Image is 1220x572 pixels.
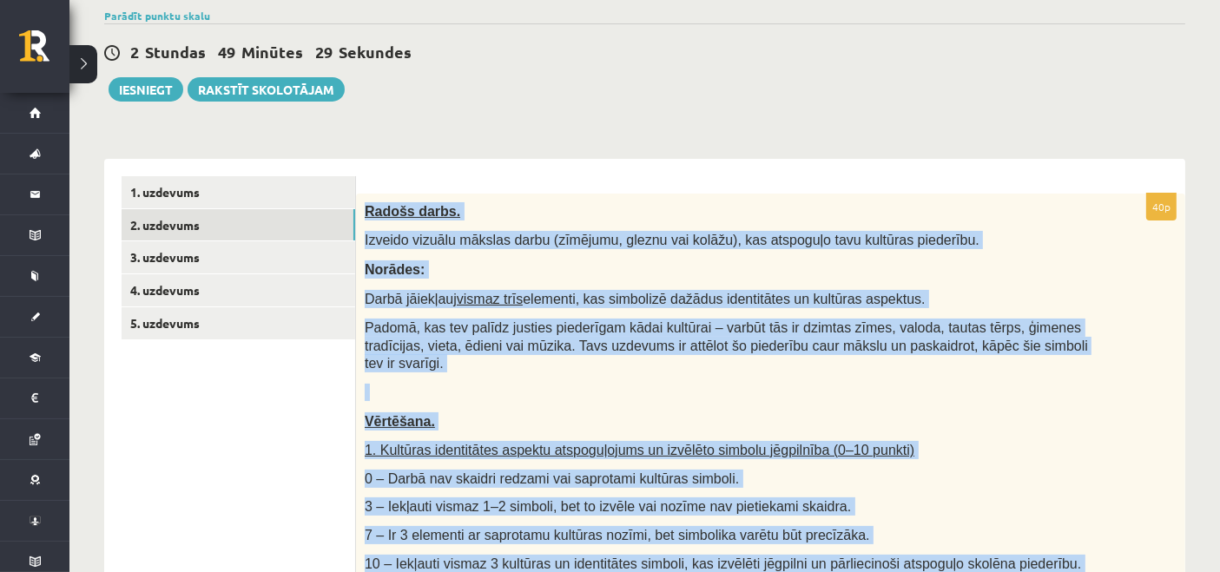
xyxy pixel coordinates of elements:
span: Norādes: [365,262,425,277]
span: Sekundes [339,42,412,62]
span: 7 – Ir 3 elementi ar saprotamu kultūras nozīmi, bet simbolika varētu būt precīzāka. [365,528,870,542]
a: 5. uzdevums [122,307,355,339]
button: Iesniegt [109,77,183,102]
span: Minūtes [241,42,303,62]
span: Vērtēšana. [365,414,435,429]
span: Stundas [145,42,206,62]
span: 49 [218,42,235,62]
a: Rakstīt skolotājam [188,77,345,102]
span: 29 [315,42,333,62]
a: 4. uzdevums [122,274,355,306]
a: 1. uzdevums [122,176,355,208]
span: 0 – Darbā nav skaidri redzami vai saprotami kultūras simboli. [365,471,739,486]
body: Визуальный текстовый редактор, wiswyg-editor-user-answer-47433805552400 [17,17,793,36]
u: vismaz trīs [457,292,523,306]
span: Radošs darbs. [365,204,460,219]
span: Padomā, kas tev palīdz justies piederīgam kādai kultūrai – varbūt tās ir dzimtas zīmes, valoda, t... [365,320,1088,371]
span: 1. Kultūras identitātes aspektu atspoguļojums un izvēlēto simbolu jēgpilnība (0–10 punkti) [365,443,914,457]
a: 2. uzdevums [122,209,355,241]
span: 3 – Iekļauti vismaz 1–2 simboli, bet to izvēle vai nozīme nav pietiekami skaidra. [365,499,851,514]
a: Parādīt punktu skalu [104,9,210,23]
span: 2 [130,42,139,62]
span: 10 – Iekļauti vismaz 3 kultūras un identitātes simboli, kas izvēlēti jēgpilni un pārliecinoši ats... [365,556,1081,571]
p: 40p [1146,193,1177,220]
a: 3. uzdevums [122,241,355,273]
a: Rīgas 1. Tālmācības vidusskola [19,30,69,74]
span: Darbā jāiekļauj elementi, kas simbolizē dažādus identitātes un kultūras aspektus. [365,292,926,306]
span: Izveido vizuālu mākslas darbu (zīmējumu, gleznu vai kolāžu), kas atspoguļo tavu kultūras piederību. [365,233,979,247]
